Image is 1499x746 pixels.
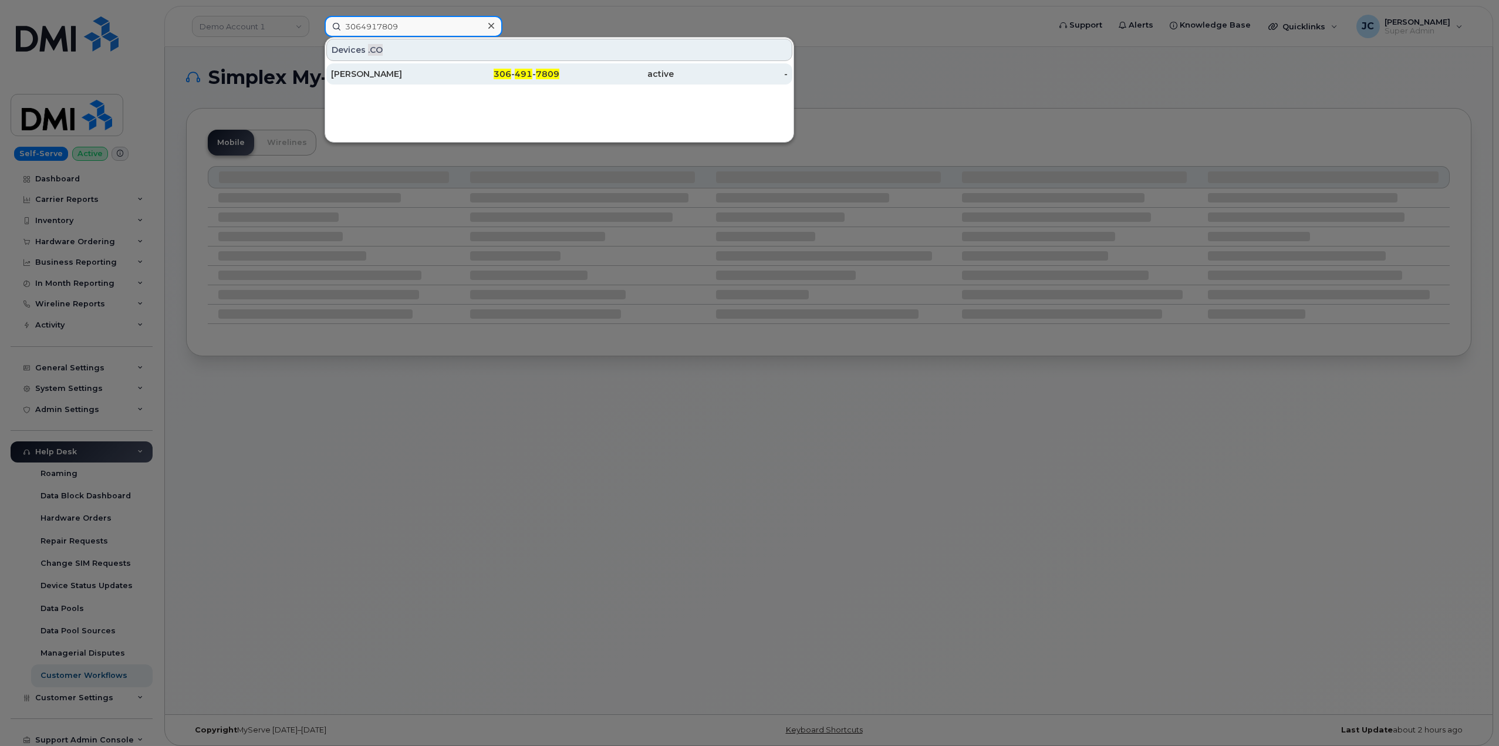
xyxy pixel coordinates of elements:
div: [PERSON_NAME] [331,68,445,80]
div: Devices [326,39,792,61]
span: 491 [515,69,532,79]
span: 306 [494,69,511,79]
div: - [674,68,788,80]
div: - - [445,68,560,80]
span: .CO [368,44,383,56]
span: 7809 [536,69,559,79]
div: active [559,68,674,80]
a: [PERSON_NAME]306-491-7809active- [326,63,792,85]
